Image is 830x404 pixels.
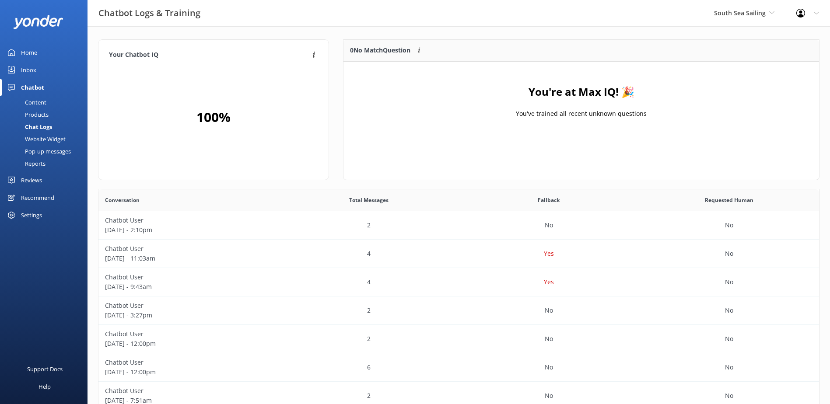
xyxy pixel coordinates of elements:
div: Chatbot [21,79,44,96]
p: 2 [367,306,371,315]
div: row [98,353,819,382]
p: [DATE] - 12:00pm [105,367,272,377]
span: Total Messages [349,196,389,204]
a: Pop-up messages [5,145,88,157]
p: 4 [367,249,371,258]
div: Help [39,378,51,395]
h3: Chatbot Logs & Training [98,6,200,20]
div: row [98,240,819,268]
p: No [545,362,553,372]
div: grid [343,62,819,149]
p: Chatbot User [105,244,272,254]
div: Content [5,96,46,108]
div: row [98,325,819,353]
div: row [98,211,819,240]
a: Content [5,96,88,108]
p: No [725,249,733,258]
div: Home [21,44,37,61]
a: Website Widget [5,133,88,145]
p: 2 [367,391,371,401]
p: [DATE] - 12:00pm [105,339,272,348]
p: Chatbot User [105,301,272,310]
span: Fallback [538,196,560,204]
div: row [98,296,819,325]
p: [DATE] - 2:10pm [105,225,272,235]
p: Chatbot User [105,216,272,225]
div: Reviews [21,171,42,189]
h4: You're at Max IQ! 🎉 [529,84,634,100]
p: No [725,306,733,315]
p: No [545,334,553,344]
p: [DATE] - 3:27pm [105,310,272,320]
img: yonder-white-logo.png [13,15,63,29]
p: Chatbot User [105,386,272,396]
div: row [98,268,819,296]
a: Chat Logs [5,121,88,133]
p: 2 [367,220,371,230]
span: Requested Human [705,196,753,204]
p: Yes [544,277,554,287]
p: You've trained all recent unknown questions [516,109,647,118]
p: [DATE] - 9:43am [105,282,272,292]
p: No [725,362,733,372]
div: Support Docs [27,360,63,378]
p: No [725,391,733,401]
div: Recommend [21,189,54,206]
p: No [545,391,553,401]
div: Pop-up messages [5,145,71,157]
p: No [725,277,733,287]
a: Reports [5,157,88,170]
h4: Your Chatbot IQ [109,50,310,60]
p: No [725,334,733,344]
p: No [725,220,733,230]
p: No [545,220,553,230]
div: Products [5,108,49,121]
p: Chatbot User [105,272,272,282]
p: Chatbot User [105,358,272,367]
div: Inbox [21,61,36,79]
div: Chat Logs [5,121,52,133]
div: Settings [21,206,42,224]
p: No [545,306,553,315]
p: 6 [367,362,371,372]
p: Yes [544,249,554,258]
p: 2 [367,334,371,344]
div: Website Widget [5,133,66,145]
p: 4 [367,277,371,287]
span: Conversation [105,196,140,204]
div: Reports [5,157,46,170]
p: [DATE] - 11:03am [105,254,272,263]
h2: 100 % [196,107,231,128]
p: Chatbot User [105,329,272,339]
span: South Sea Sailing [714,9,766,17]
p: 0 No Match Question [350,45,410,55]
a: Products [5,108,88,121]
